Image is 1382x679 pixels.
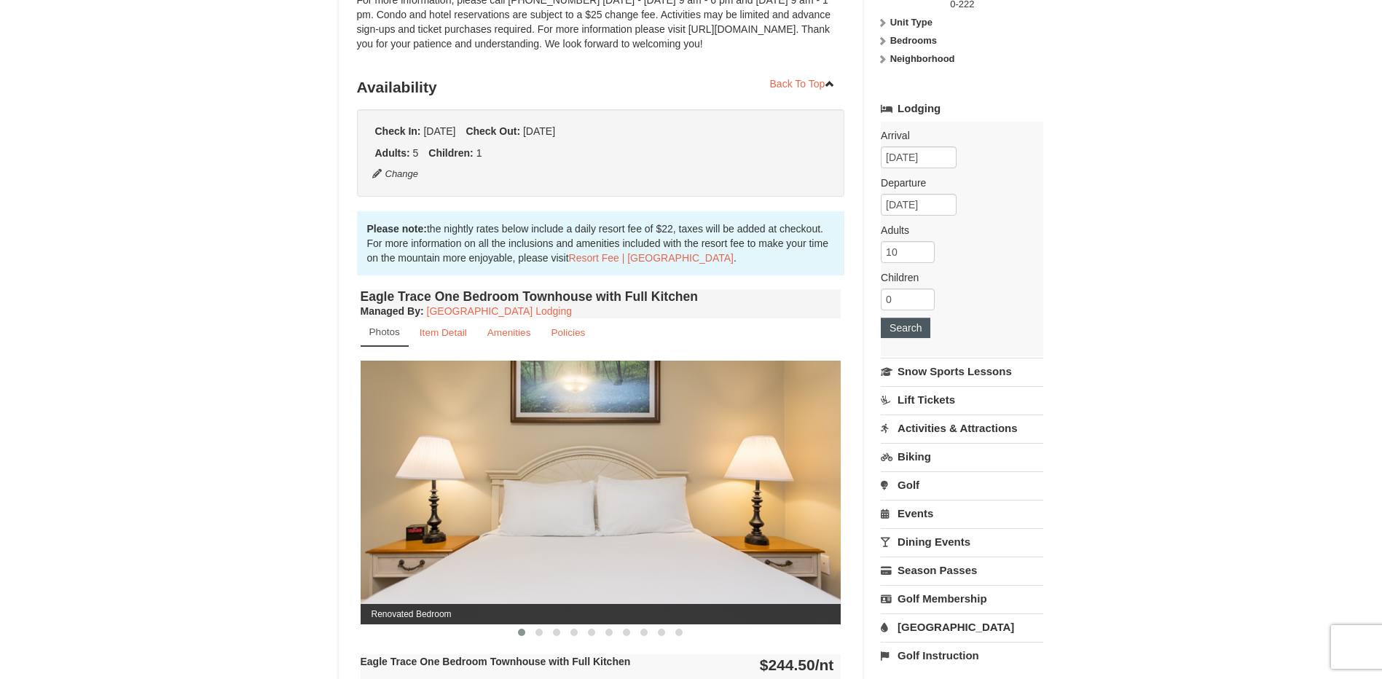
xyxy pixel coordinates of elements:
[413,147,419,159] span: 5
[881,528,1043,555] a: Dining Events
[375,125,421,137] strong: Check In:
[361,656,631,667] strong: Eagle Trace One Bedroom Townhouse with Full Kitchen
[569,252,734,264] a: Resort Fee | [GEOGRAPHIC_DATA]
[410,318,476,347] a: Item Detail
[890,35,937,46] strong: Bedrooms
[361,289,841,304] h4: Eagle Trace One Bedroom Townhouse with Full Kitchen
[367,223,427,235] strong: Please note:
[881,415,1043,441] a: Activities & Attractions
[420,327,467,338] small: Item Detail
[361,305,424,317] strong: :
[815,656,834,673] span: /nt
[372,166,420,182] button: Change
[881,223,1032,238] label: Adults
[361,305,420,317] span: Managed By
[881,642,1043,669] a: Golf Instruction
[761,73,845,95] a: Back To Top
[881,471,1043,498] a: Golf
[369,326,400,337] small: Photos
[541,318,594,347] a: Policies
[523,125,555,137] span: [DATE]
[881,176,1032,190] label: Departure
[487,327,531,338] small: Amenities
[357,73,845,102] h3: Availability
[881,358,1043,385] a: Snow Sports Lessons
[428,147,473,159] strong: Children:
[881,443,1043,470] a: Biking
[881,128,1032,143] label: Arrival
[881,318,930,338] button: Search
[361,361,841,624] img: Renovated Bedroom
[890,53,955,64] strong: Neighborhood
[551,327,585,338] small: Policies
[881,500,1043,527] a: Events
[881,585,1043,612] a: Golf Membership
[478,318,541,347] a: Amenities
[881,95,1043,122] a: Lodging
[881,270,1032,285] label: Children
[361,318,409,347] a: Photos
[881,386,1043,413] a: Lift Tickets
[466,125,520,137] strong: Check Out:
[375,147,410,159] strong: Adults:
[890,17,933,28] strong: Unit Type
[760,656,834,673] strong: $244.50
[881,613,1043,640] a: [GEOGRAPHIC_DATA]
[357,211,845,275] div: the nightly rates below include a daily resort fee of $22, taxes will be added at checkout. For m...
[427,305,572,317] a: [GEOGRAPHIC_DATA] Lodging
[361,604,841,624] span: Renovated Bedroom
[881,557,1043,584] a: Season Passes
[423,125,455,137] span: [DATE]
[476,147,482,159] span: 1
